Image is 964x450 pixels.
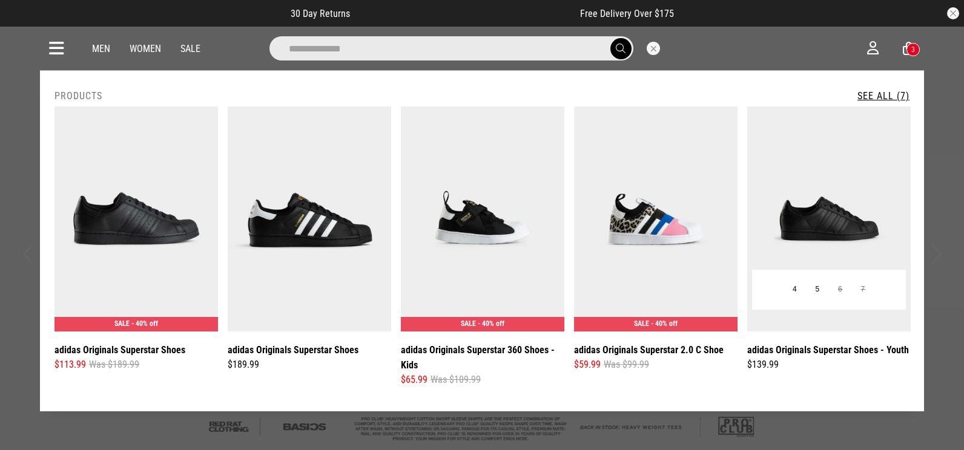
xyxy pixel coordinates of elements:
[130,43,161,54] a: Women
[401,373,428,387] span: $65.99
[291,8,350,19] span: 30 Day Returns
[574,342,724,357] a: adidas Originals Superstar 2.0 C Shoe
[114,319,130,328] span: SALE
[54,106,218,331] img: Adidas Originals Superstar Shoes in Black
[54,357,86,372] span: $113.99
[747,106,911,331] img: Adidas Originals Superstar Shoes - Youth in Black
[580,8,674,19] span: Free Delivery Over $175
[857,90,910,102] a: See All (7)
[401,342,564,373] a: adidas Originals Superstar 360 Shoes - Kids
[461,319,476,328] span: SALE
[131,319,158,328] span: - 40% off
[574,357,601,372] span: $59.99
[10,5,46,41] button: Open LiveChat chat widget
[784,279,806,301] button: 4
[228,357,391,372] div: $189.99
[604,357,649,372] span: Was $99.99
[651,319,678,328] span: - 40% off
[747,342,909,357] a: adidas Originals Superstar Shoes - Youth
[89,357,139,372] span: Was $189.99
[807,279,829,301] button: 5
[747,357,911,372] div: $139.99
[401,106,564,331] img: Adidas Originals Superstar 360 Shoes - Kids in Black
[54,90,102,102] h2: Products
[431,373,481,387] span: Was $109.99
[903,42,914,55] a: 3
[228,342,358,357] a: adidas Originals Superstar Shoes
[54,342,185,357] a: adidas Originals Superstar Shoes
[180,43,200,54] a: Sale
[829,279,851,301] button: 6
[634,319,649,328] span: SALE
[574,106,738,331] img: Adidas Originals Superstar 2.0 C Shoe in Black
[851,279,874,301] button: 7
[374,7,556,19] iframe: Customer reviews powered by Trustpilot
[478,319,504,328] span: - 40% off
[911,45,915,54] div: 3
[92,43,110,54] a: Men
[647,42,660,55] button: Close search
[228,106,391,331] img: Adidas Originals Superstar Shoes in Black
